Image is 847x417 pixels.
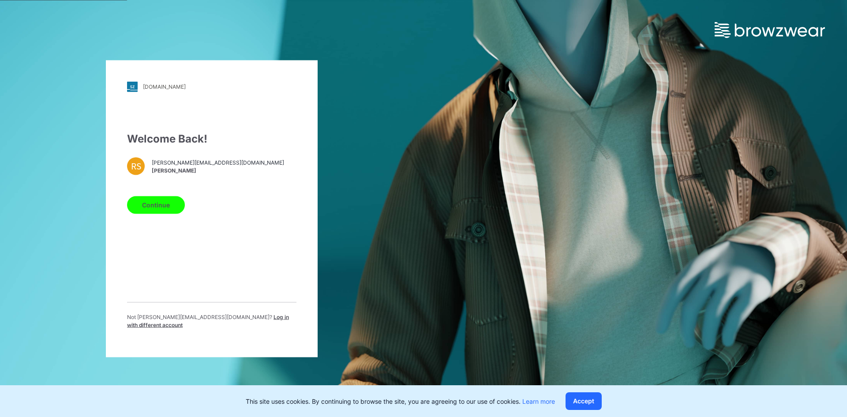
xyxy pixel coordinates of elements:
[246,397,555,406] p: This site uses cookies. By continuing to browse the site, you are agreeing to our use of cookies.
[127,157,145,175] div: RS
[127,313,296,329] p: Not [PERSON_NAME][EMAIL_ADDRESS][DOMAIN_NAME] ?
[715,22,825,38] img: browzwear-logo.e42bd6dac1945053ebaf764b6aa21510.svg
[127,81,296,92] a: [DOMAIN_NAME]
[127,81,138,92] img: stylezone-logo.562084cfcfab977791bfbf7441f1a819.svg
[127,196,185,214] button: Continue
[152,167,284,175] span: [PERSON_NAME]
[152,159,284,167] span: [PERSON_NAME][EMAIL_ADDRESS][DOMAIN_NAME]
[143,83,186,90] div: [DOMAIN_NAME]
[522,398,555,405] a: Learn more
[566,392,602,410] button: Accept
[127,131,296,147] div: Welcome Back!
